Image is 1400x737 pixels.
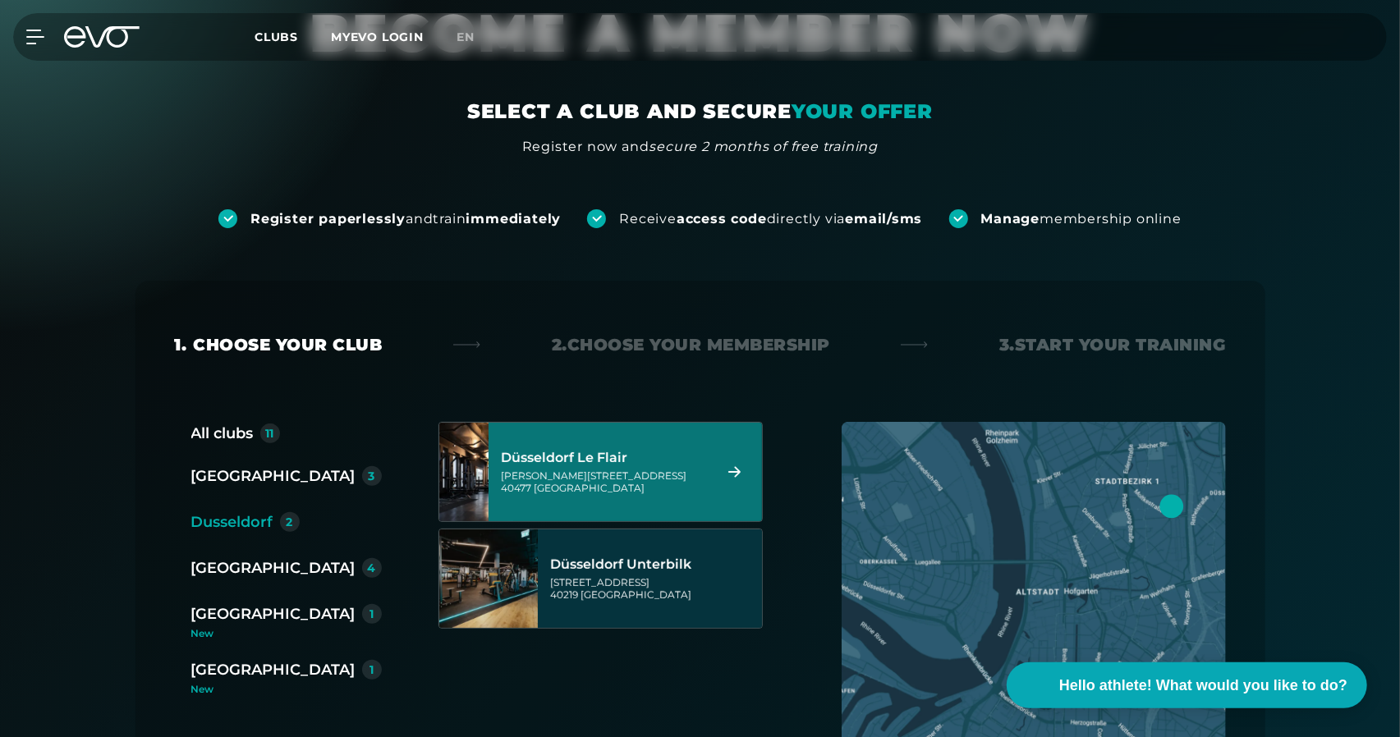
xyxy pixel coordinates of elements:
[194,335,383,355] font: Choose your club
[650,139,879,154] font: secure 2 months of free training
[792,99,933,123] font: YOUR OFFER
[191,605,356,623] font: [GEOGRAPHIC_DATA]
[331,30,424,44] a: MYEVO LOGIN
[467,99,792,123] font: SELECT A CLUB AND SECURE
[1007,662,1367,708] button: Hello athlete! What would you like to do?
[191,424,254,442] font: All clubs
[191,467,356,485] font: [GEOGRAPHIC_DATA]
[502,450,628,465] font: Düsseldorf Le Flair
[439,529,538,628] img: Düsseldorf Unterbilk
[845,211,922,227] font: email/sms
[1015,335,1226,355] font: Start your training
[406,211,433,227] font: and
[369,469,375,483] font: 3
[191,683,214,695] font: New
[767,211,846,227] font: directly via
[466,211,561,227] font: immediately
[502,469,687,482] font: [PERSON_NAME][STREET_ADDRESS]
[287,515,293,529] font: 2
[551,588,579,601] font: 40219
[433,211,466,227] font: train
[370,607,374,621] font: 1
[567,335,830,355] font: Choose your membership
[1059,677,1347,694] font: Hello athlete! What would you like to do?
[1040,211,1182,227] font: membership online
[370,662,374,677] font: 1
[677,211,767,227] font: access code
[522,139,650,154] font: Register now and
[191,559,356,577] font: [GEOGRAPHIC_DATA]
[981,211,1040,227] font: Manage
[551,576,650,588] font: [STREET_ADDRESS]
[368,561,376,575] font: 4
[999,335,1015,355] font: 3.
[502,482,532,494] font: 40477
[457,30,475,44] font: en
[266,426,274,441] font: 11
[535,482,645,494] font: [GEOGRAPHIC_DATA]
[415,423,513,521] img: Düsseldorf Le Flair
[191,661,356,679] font: [GEOGRAPHIC_DATA]
[255,30,298,44] font: Clubs
[175,335,187,355] font: 1.
[581,588,692,601] font: [GEOGRAPHIC_DATA]
[552,335,567,355] font: 2.
[255,29,331,44] a: Clubs
[551,556,692,572] font: Düsseldorf Unterbilk
[191,627,214,639] font: New
[191,513,273,531] font: Dusseldorf
[619,211,677,227] font: Receive
[250,211,406,227] font: Register paperlessly
[457,28,494,47] a: en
